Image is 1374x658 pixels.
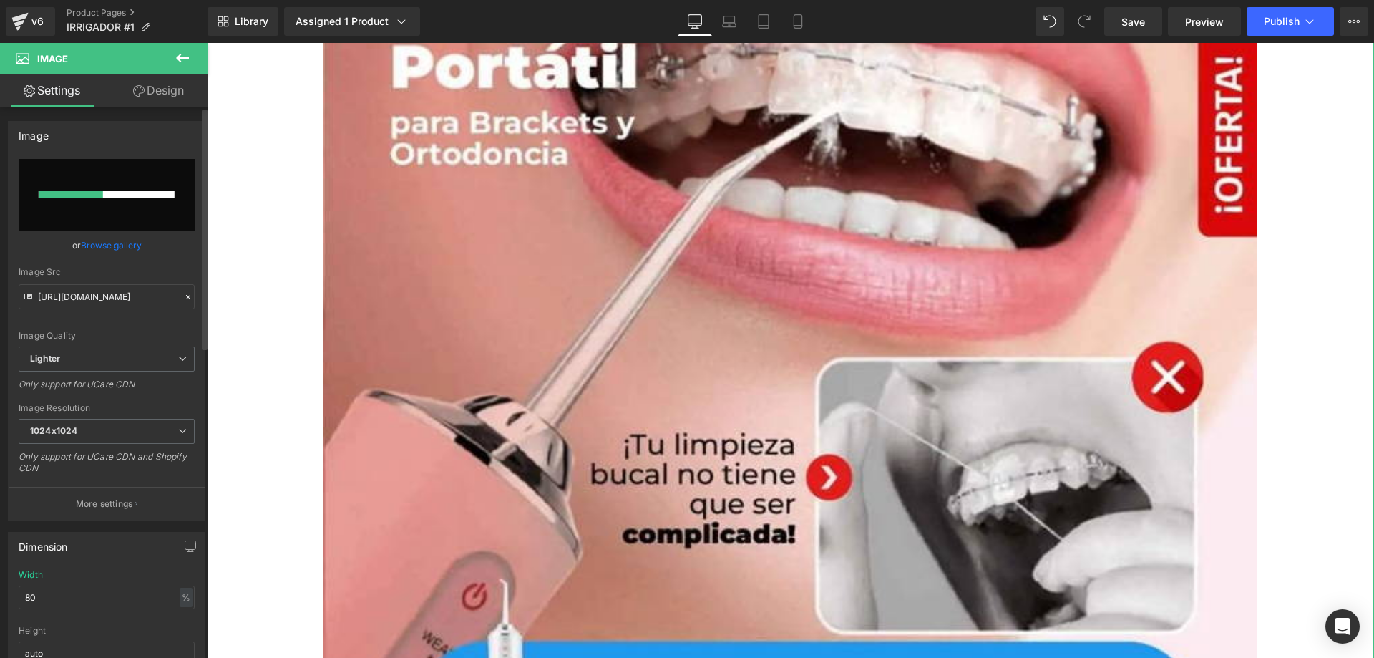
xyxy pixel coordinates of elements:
a: Mobile [781,7,815,36]
input: Link [19,284,195,309]
a: Laptop [712,7,746,36]
a: Desktop [678,7,712,36]
div: Image Quality [19,331,195,341]
input: auto [19,586,195,609]
span: IRRIGADOR #1 [67,21,135,33]
a: Browse gallery [81,233,142,258]
div: or [19,238,195,253]
div: Height [19,626,195,636]
div: Image Src [19,267,195,277]
div: v6 [29,12,47,31]
a: Preview [1168,7,1241,36]
div: Width [19,570,43,580]
a: Tablet [746,7,781,36]
p: More settings [76,498,133,511]
span: Publish [1264,16,1300,27]
b: 1024x1024 [30,425,77,436]
b: Lighter [30,353,60,364]
span: Save [1121,14,1145,29]
div: % [180,588,193,607]
span: Preview [1185,14,1224,29]
div: Image Resolution [19,403,195,413]
button: Publish [1247,7,1334,36]
a: Product Pages [67,7,208,19]
div: Image [19,122,49,142]
a: Design [107,74,210,107]
div: Only support for UCare CDN and Shopify CDN [19,451,195,483]
div: Dimension [19,533,68,553]
div: Only support for UCare CDN [19,379,195,400]
div: Assigned 1 Product [296,14,409,29]
button: More [1340,7,1368,36]
button: Undo [1036,7,1064,36]
a: New Library [208,7,278,36]
button: Redo [1070,7,1098,36]
span: Image [37,53,68,64]
a: v6 [6,7,55,36]
span: Library [235,15,268,28]
div: Open Intercom Messenger [1325,609,1360,644]
button: More settings [9,487,205,521]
